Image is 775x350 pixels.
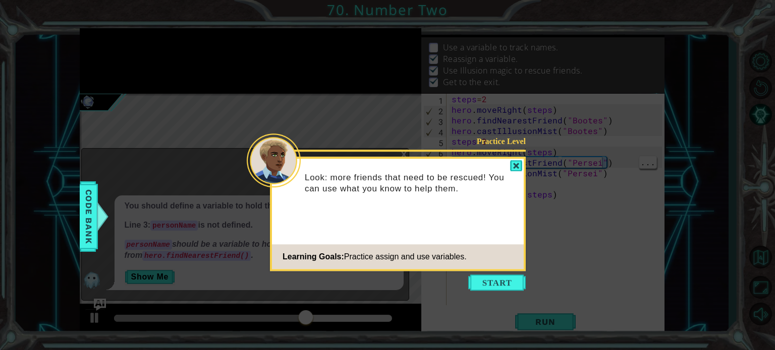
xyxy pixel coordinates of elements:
[305,172,517,194] p: Look: more friends that need to be rescued! You can use what you know to help them.
[81,185,97,247] span: Code Bank
[344,252,467,261] span: Practice assign and use variables.
[283,252,344,261] span: Learning Goals:
[468,274,526,291] button: Start
[462,136,526,147] div: Practice Level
